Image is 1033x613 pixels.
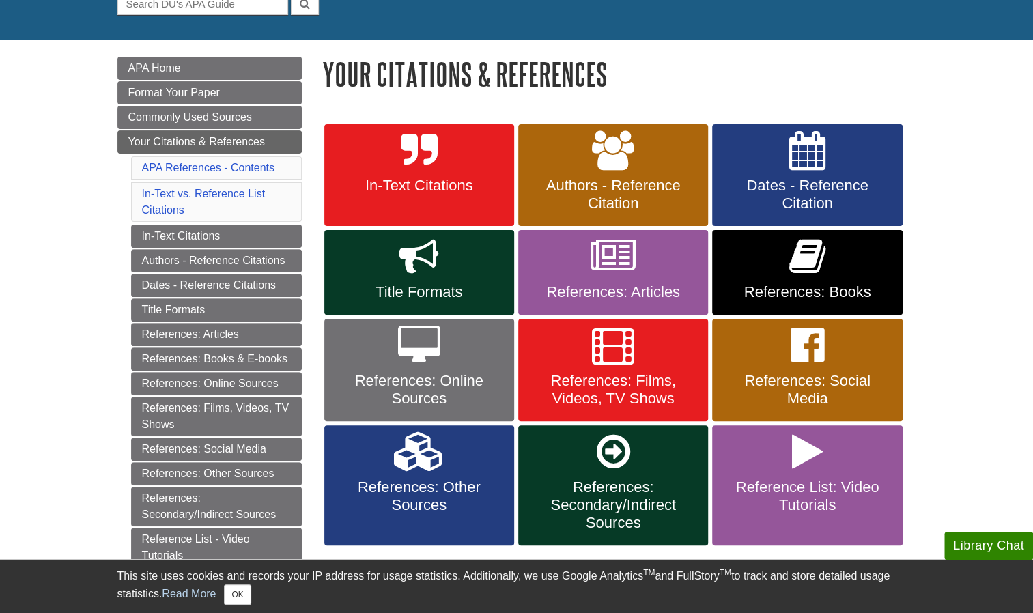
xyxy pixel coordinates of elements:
[518,319,708,421] a: References: Films, Videos, TV Shows
[117,106,302,129] a: Commonly Used Sources
[128,111,252,123] span: Commonly Used Sources
[131,438,302,461] a: References: Social Media
[712,319,902,421] a: References: Social Media
[131,397,302,436] a: References: Films, Videos, TV Shows
[722,479,892,514] span: Reference List: Video Tutorials
[131,528,302,567] a: Reference List - Video Tutorials
[518,230,708,315] a: References: Articles
[162,588,216,599] a: Read More
[720,568,731,578] sup: TM
[142,162,274,173] a: APA References - Contents
[335,372,504,408] span: References: Online Sources
[712,230,902,315] a: References: Books
[722,177,892,212] span: Dates - Reference Citation
[528,177,698,212] span: Authors - Reference Citation
[131,274,302,297] a: Dates - Reference Citations
[224,584,251,605] button: Close
[117,81,302,104] a: Format Your Paper
[324,319,514,421] a: References: Online Sources
[131,249,302,272] a: Authors - Reference Citations
[117,130,302,154] a: Your Citations & References
[712,425,902,545] a: Reference List: Video Tutorials
[128,87,220,98] span: Format Your Paper
[528,372,698,408] span: References: Films, Videos, TV Shows
[131,298,302,322] a: Title Formats
[518,124,708,227] a: Authors - Reference Citation
[518,425,708,545] a: References: Secondary/Indirect Sources
[335,479,504,514] span: References: Other Sources
[335,283,504,301] span: Title Formats
[131,487,302,526] a: References: Secondary/Indirect Sources
[722,372,892,408] span: References: Social Media
[643,568,655,578] sup: TM
[131,225,302,248] a: In-Text Citations
[335,177,504,195] span: In-Text Citations
[722,283,892,301] span: References: Books
[324,230,514,315] a: Title Formats
[944,532,1033,560] button: Library Chat
[528,479,698,532] span: References: Secondary/Indirect Sources
[117,57,302,80] a: APA Home
[131,372,302,395] a: References: Online Sources
[322,57,916,91] h1: Your Citations & References
[131,323,302,346] a: References: Articles
[324,425,514,545] a: References: Other Sources
[117,568,916,605] div: This site uses cookies and records your IP address for usage statistics. Additionally, we use Goo...
[128,136,265,147] span: Your Citations & References
[324,124,514,227] a: In-Text Citations
[528,283,698,301] span: References: Articles
[128,62,181,74] span: APA Home
[712,124,902,227] a: Dates - Reference Citation
[131,462,302,485] a: References: Other Sources
[131,347,302,371] a: References: Books & E-books
[142,188,266,216] a: In-Text vs. Reference List Citations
